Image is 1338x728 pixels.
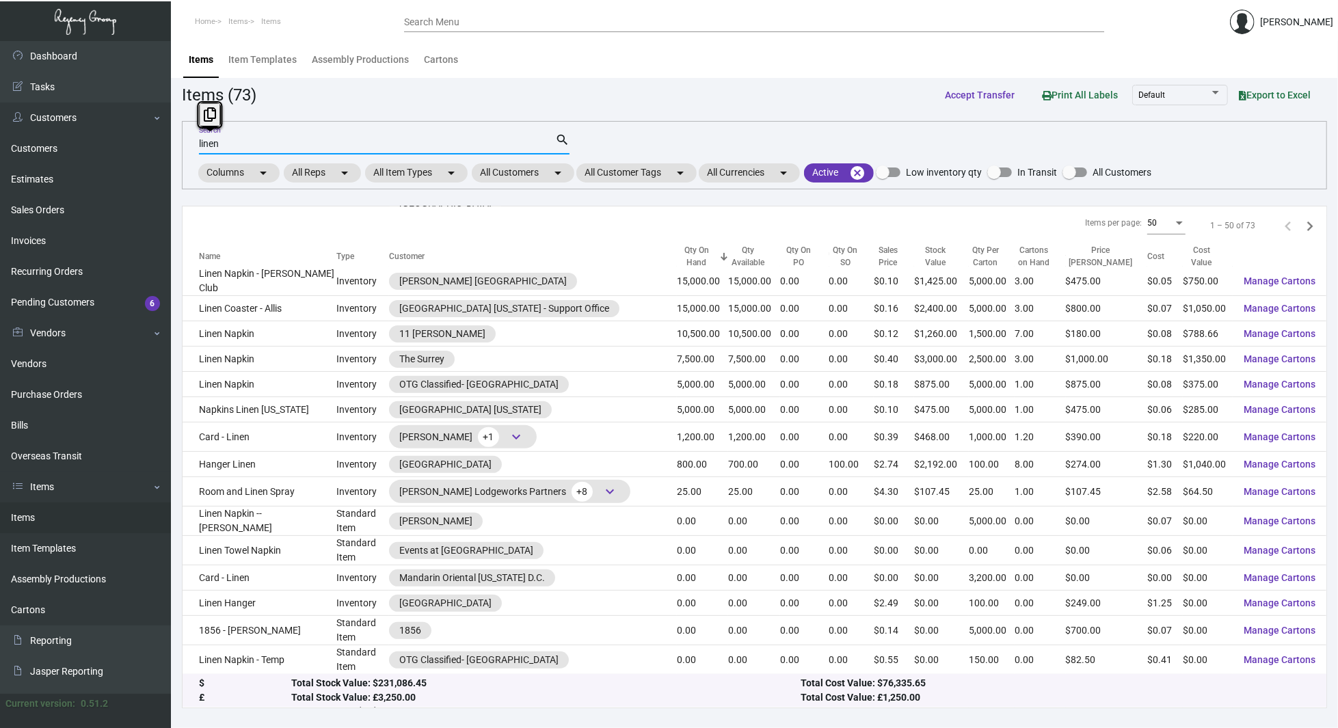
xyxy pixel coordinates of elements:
[914,591,969,616] td: $0.00
[1210,219,1255,232] div: 1 – 50 of 73
[1183,296,1232,321] td: $1,050.00
[336,296,389,321] td: Inventory
[677,372,728,397] td: 5,000.00
[389,245,677,270] th: Customer
[780,452,829,477] td: 0.00
[849,165,866,181] mat-icon: cancel
[336,422,389,452] td: Inventory
[261,17,281,26] span: Items
[1147,251,1164,263] div: Cost
[914,616,969,645] td: $0.00
[1183,477,1232,507] td: $64.50
[284,163,361,183] mat-chip: All Reps
[829,536,874,565] td: 0.00
[1183,422,1232,452] td: $220.00
[780,507,829,536] td: 0.00
[1066,245,1148,269] div: Price [PERSON_NAME]
[399,543,533,558] div: Events at [GEOGRAPHIC_DATA]
[1183,536,1232,565] td: $0.00
[555,132,570,148] mat-icon: search
[183,397,336,422] td: Napkins Linen [US_STATE]
[677,397,728,422] td: 5,000.00
[1233,509,1326,533] button: Manage Cartons
[1233,538,1326,563] button: Manage Cartons
[1183,397,1232,422] td: $285.00
[1015,536,1065,565] td: 0.00
[336,251,389,263] div: Type
[874,422,914,452] td: $0.39
[183,477,336,507] td: Room and Linen Spray
[945,90,1015,100] span: Accept Transfer
[399,514,472,528] div: [PERSON_NAME]
[1066,397,1148,422] td: $475.00
[969,565,1015,591] td: 3,200.00
[1183,452,1232,477] td: $1,040.00
[829,616,874,645] td: 0.00
[969,267,1015,296] td: 5,000.00
[1147,507,1183,536] td: $0.07
[183,296,336,321] td: Linen Coaster - Allis
[472,163,574,183] mat-chip: All Customers
[1147,219,1186,228] mat-select: Items per page:
[969,321,1015,347] td: 1,500.00
[969,591,1015,616] td: 100.00
[1066,372,1148,397] td: $875.00
[1015,565,1065,591] td: 0.00
[183,507,336,536] td: Linen Napkin -- [PERSON_NAME]
[1015,452,1065,477] td: 8.00
[1015,321,1065,347] td: 7.00
[829,347,874,372] td: 0.00
[1233,452,1326,476] button: Manage Cartons
[424,53,458,67] div: Cartons
[780,477,829,507] td: 0.00
[969,536,1015,565] td: 0.00
[728,452,780,477] td: 700.00
[780,347,829,372] td: 0.00
[874,321,914,347] td: $0.12
[1147,296,1183,321] td: $0.07
[874,536,914,565] td: $0.00
[969,616,1015,645] td: 5,000.00
[1147,218,1157,228] span: 50
[1066,565,1148,591] td: $0.00
[1183,507,1232,536] td: $0.00
[602,483,618,500] span: keyboard_arrow_down
[780,372,829,397] td: 0.00
[1183,591,1232,616] td: $0.00
[1244,597,1315,608] span: Manage Cartons
[1085,217,1142,229] div: Items per page:
[677,565,728,591] td: 0.00
[829,321,874,347] td: 0.00
[1066,507,1148,536] td: $0.00
[572,482,593,502] span: +8
[1277,215,1299,237] button: Previous page
[228,53,297,67] div: Item Templates
[914,452,969,477] td: $2,192.00
[829,565,874,591] td: 0.00
[1138,90,1165,100] span: Default
[728,296,780,321] td: 15,000.00
[1299,215,1321,237] button: Next page
[728,616,780,645] td: 0.00
[677,245,716,269] div: Qty On Hand
[183,321,336,347] td: Linen Napkin
[780,422,829,452] td: 0.00
[399,377,559,392] div: OTG Classified- [GEOGRAPHIC_DATA]
[336,321,389,347] td: Inventory
[183,645,336,675] td: Linen Napkin - Temp
[1244,459,1315,470] span: Manage Cartons
[1244,572,1315,583] span: Manage Cartons
[874,616,914,645] td: $0.14
[1233,565,1326,590] button: Manage Cartons
[1183,321,1232,347] td: $788.66
[914,245,969,269] div: Stock Value
[914,347,969,372] td: $3,000.00
[1015,245,1053,269] div: Cartons on Hand
[1244,328,1315,339] span: Manage Cartons
[1147,616,1183,645] td: $0.07
[1015,477,1065,507] td: 1.00
[780,245,817,269] div: Qty On PO
[780,397,829,422] td: 0.00
[969,477,1015,507] td: 25.00
[728,347,780,372] td: 7,500.00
